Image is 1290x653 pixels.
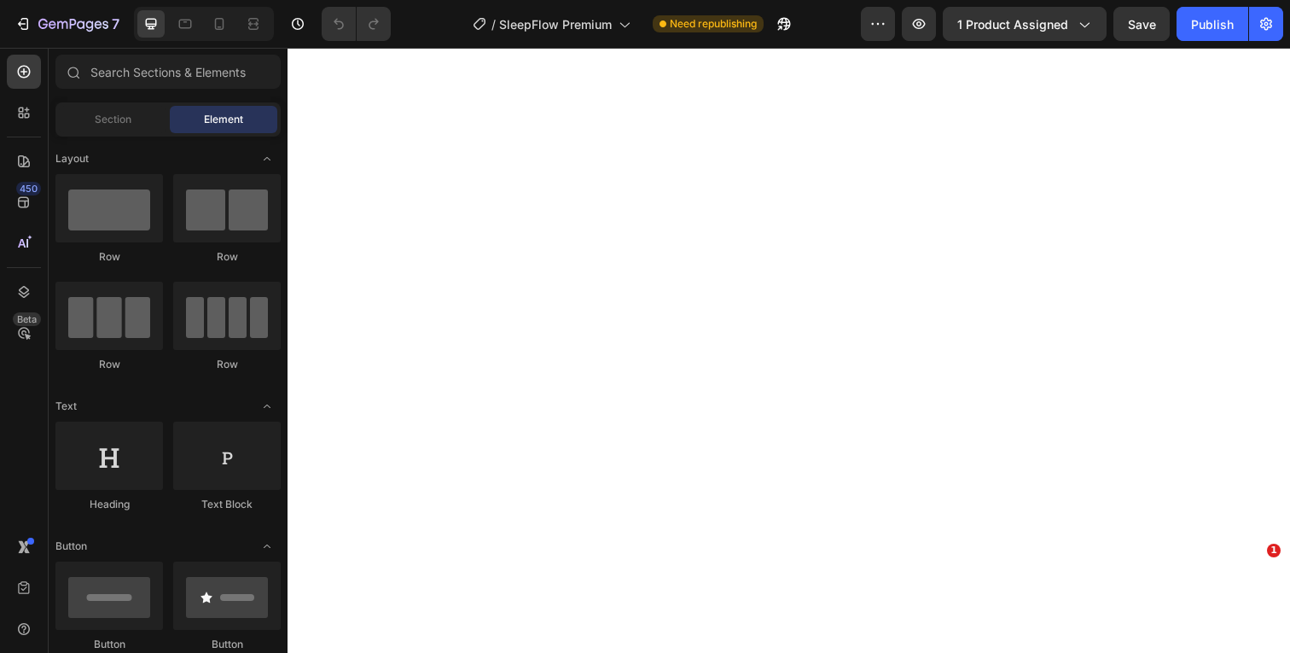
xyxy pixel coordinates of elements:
[1191,15,1234,33] div: Publish
[1113,7,1170,41] button: Save
[55,55,281,89] input: Search Sections & Elements
[253,393,281,420] span: Toggle open
[670,16,757,32] span: Need republishing
[16,182,41,195] div: 450
[173,637,281,652] div: Button
[173,249,281,265] div: Row
[55,399,77,414] span: Text
[253,145,281,172] span: Toggle open
[253,533,281,560] span: Toggle open
[322,7,391,41] div: Undo/Redo
[943,7,1107,41] button: 1 product assigned
[1267,544,1281,557] span: 1
[55,497,163,512] div: Heading
[55,357,163,372] div: Row
[112,14,119,34] p: 7
[957,15,1068,33] span: 1 product assigned
[1177,7,1248,41] button: Publish
[1128,17,1156,32] span: Save
[95,112,131,127] span: Section
[288,48,1290,653] iframe: Design area
[491,15,496,33] span: /
[55,151,89,166] span: Layout
[204,112,243,127] span: Element
[499,15,612,33] span: SleepFlow Premium
[13,312,41,326] div: Beta
[55,637,163,652] div: Button
[7,7,127,41] button: 7
[55,249,163,265] div: Row
[173,357,281,372] div: Row
[173,497,281,512] div: Text Block
[1232,569,1273,610] iframe: Intercom live chat
[55,539,87,554] span: Button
